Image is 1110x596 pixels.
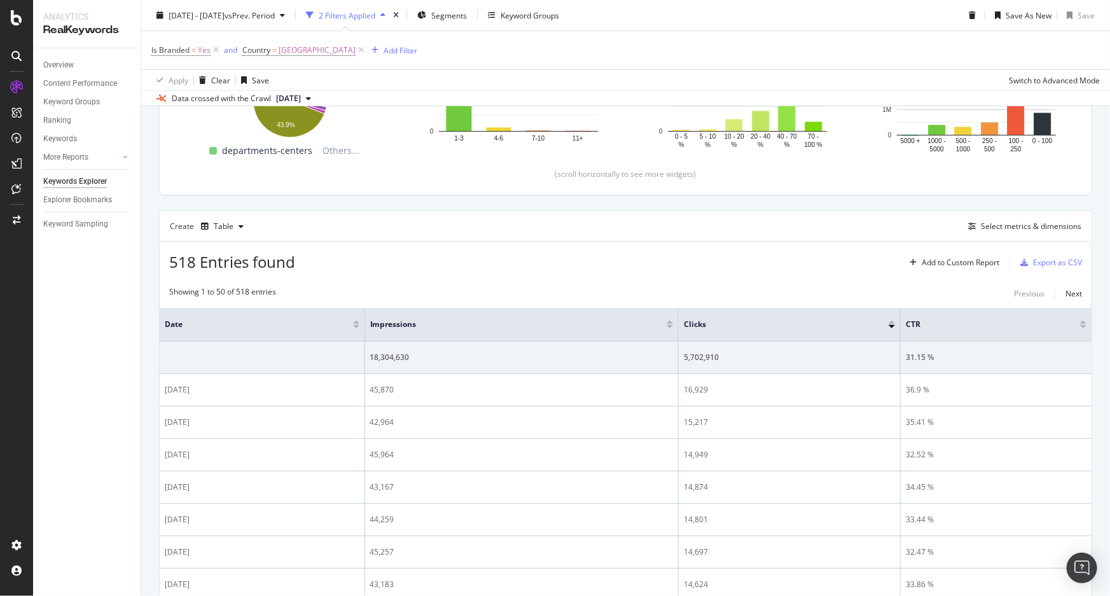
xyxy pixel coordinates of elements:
a: Content Performance [43,77,132,90]
div: Clear [211,74,230,85]
span: vs Prev. Period [225,10,275,20]
text: 5000 + [901,137,920,144]
button: Select metrics & dimensions [963,219,1081,234]
a: Overview [43,59,132,72]
div: Apply [169,74,188,85]
text: 5 - 10 [700,133,716,140]
button: Save [1062,5,1095,25]
div: [DATE] [165,482,359,493]
div: Keyword Sampling [43,218,108,231]
text: 500 [984,146,995,153]
div: Table [214,223,233,230]
button: Clear [194,70,230,90]
text: 10 - 20 [725,133,745,140]
div: [DATE] [165,384,359,396]
div: Export as CSV [1033,257,1082,268]
span: Segments [431,10,467,20]
div: Content Performance [43,77,117,90]
div: 14,874 [684,482,895,493]
text: 1000 - [928,137,946,144]
div: 33.44 % [906,514,1086,525]
text: 1000 [956,146,971,153]
text: 5000 [930,146,945,153]
div: Open Intercom Messenger [1067,553,1097,583]
a: Keywords Explorer [43,175,132,188]
button: Add to Custom Report [905,253,999,273]
div: 44,259 [370,514,673,525]
button: [DATE] - [DATE]vsPrev. Period [151,5,290,25]
div: A chart. [648,26,847,150]
span: CTR [906,319,1061,330]
text: 7-10 [532,135,545,142]
text: 0 - 5 [675,133,688,140]
div: (scroll horizontally to see more widgets) [175,169,1076,179]
button: Save [236,70,269,90]
span: = [272,45,277,55]
text: % [705,141,711,148]
text: % [758,141,763,148]
div: Create [170,216,249,237]
text: 100 - [1009,137,1023,144]
text: 0 [430,128,434,135]
div: Add to Custom Report [922,259,999,267]
div: More Reports [43,151,88,164]
a: More Reports [43,151,119,164]
a: Keyword Groups [43,95,132,109]
div: RealKeywords [43,23,130,38]
div: 14,949 [684,449,895,461]
button: Table [196,216,249,237]
div: Overview [43,59,74,72]
div: 35.41 % [906,417,1086,428]
text: 0 [888,132,892,139]
div: Keyword Groups [43,95,100,109]
div: Data crossed with the Crawl [172,93,271,104]
button: and [224,44,237,56]
div: 32.52 % [906,449,1086,461]
div: 32.47 % [906,546,1086,558]
span: 518 Entries found [169,251,295,272]
span: Clicks [684,319,870,330]
div: Select metrics & dimensions [981,221,1081,232]
div: A chart. [419,26,618,150]
div: 15,217 [684,417,895,428]
div: 45,257 [370,546,673,558]
button: 2 Filters Applied [301,5,391,25]
span: Impressions [370,319,648,330]
text: 11+ [572,135,583,142]
div: Next [1065,288,1082,299]
text: 100 % [805,141,822,148]
div: 36.9 % [906,384,1086,396]
button: Previous [1014,286,1044,301]
text: 43.9% [277,121,295,128]
text: 250 [1011,146,1022,153]
button: Segments [412,5,472,25]
span: Country [242,45,270,55]
div: 14,697 [684,546,895,558]
div: Save [252,74,269,85]
div: [DATE] [165,449,359,461]
div: Showing 1 to 50 of 518 entries [169,286,276,301]
div: A chart. [877,26,1076,155]
a: Keyword Sampling [43,218,132,231]
div: 18,304,630 [370,352,673,363]
button: Switch to Advanced Mode [1004,70,1100,90]
div: [DATE] [165,579,359,590]
button: Keyword Groups [483,5,564,25]
div: Save As New [1006,10,1051,20]
div: 43,167 [370,482,673,493]
div: 2 Filters Applied [319,10,375,20]
div: Keywords [43,132,77,146]
a: Explorer Bookmarks [43,193,132,207]
div: 14,624 [684,579,895,590]
span: Others... [317,143,364,158]
button: Add Filter [366,43,417,58]
div: Add Filter [384,45,417,55]
div: Analytics [43,10,130,23]
div: Keywords Explorer [43,175,107,188]
div: 14,801 [684,514,895,525]
text: 4-6 [494,135,504,142]
text: 0 - 100 [1032,137,1053,144]
span: 2025 May. 13th [276,93,301,104]
a: Ranking [43,114,132,127]
div: 43,183 [370,579,673,590]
